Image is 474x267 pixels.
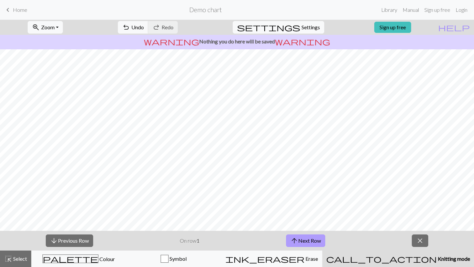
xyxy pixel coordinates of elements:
[189,6,222,13] h2: Demo chart
[3,37,471,45] p: Nothing you do here will be saved
[41,24,55,30] span: Zoom
[275,37,330,46] span: warning
[233,21,324,34] button: SettingsSettings
[13,7,27,13] span: Home
[416,236,424,245] span: close
[379,3,400,16] a: Library
[453,3,470,16] a: Login
[286,234,325,247] button: Next Row
[46,234,93,247] button: Previous Row
[122,23,130,32] span: undo
[290,236,298,245] span: arrow_upward
[304,255,318,262] span: Erase
[437,255,470,262] span: Knitting mode
[4,254,12,263] span: highlight_alt
[43,254,98,263] span: palette
[98,256,115,262] span: Colour
[28,21,63,34] button: Zoom
[32,23,40,32] span: zoom_in
[126,251,222,267] button: Symbol
[12,255,27,262] span: Select
[169,255,187,262] span: Symbol
[31,251,126,267] button: Colour
[322,251,474,267] button: Knitting mode
[144,37,199,46] span: warning
[237,23,300,32] span: settings
[374,22,411,33] a: Sign up free
[225,254,304,263] span: ink_eraser
[4,4,27,15] a: Home
[302,23,320,31] span: Settings
[180,237,199,245] p: On row
[197,237,199,244] strong: 1
[131,24,144,30] span: Undo
[400,3,422,16] a: Manual
[438,23,470,32] span: help
[221,251,322,267] button: Erase
[118,21,148,34] button: Undo
[326,254,437,263] span: call_to_action
[422,3,453,16] a: Sign up free
[237,23,300,31] i: Settings
[50,236,58,245] span: arrow_downward
[4,5,12,14] span: keyboard_arrow_left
